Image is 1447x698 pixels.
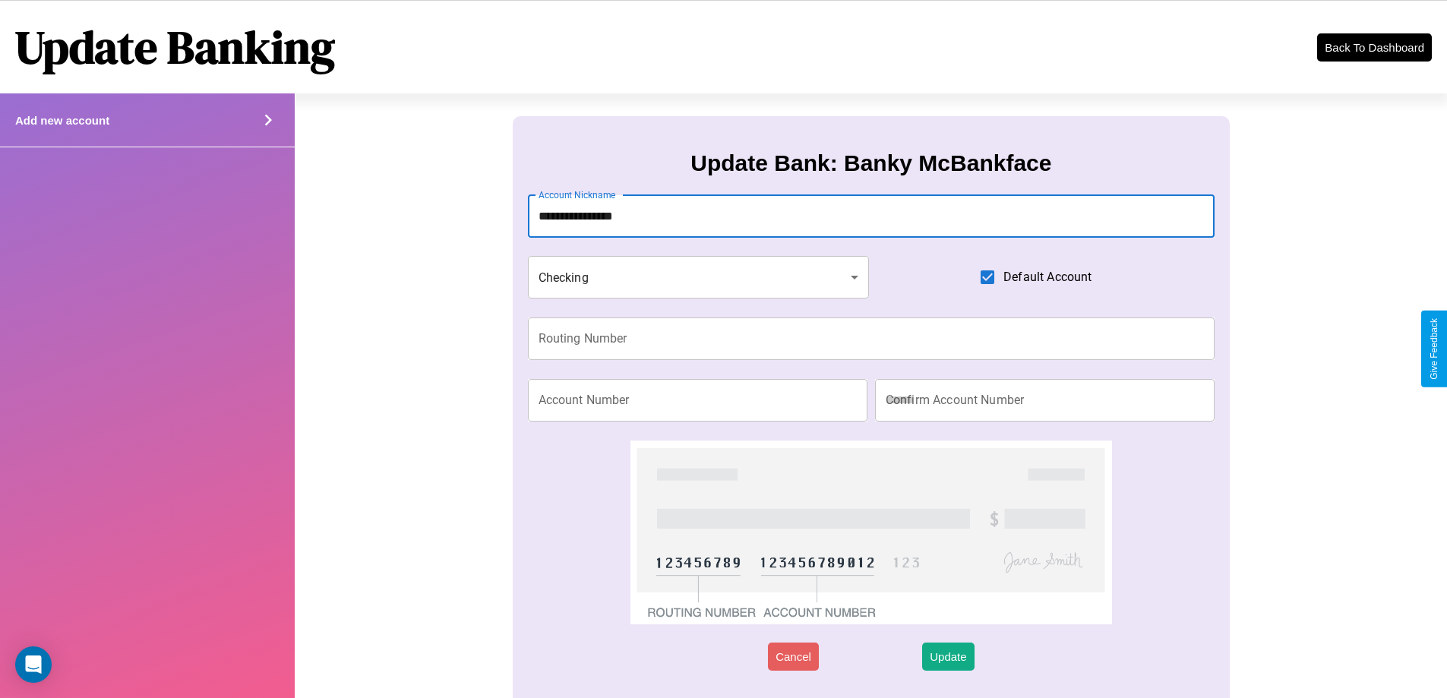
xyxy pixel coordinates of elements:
h4: Add new account [15,114,109,127]
button: Back To Dashboard [1317,33,1432,62]
h3: Update Bank: Banky McBankface [690,150,1051,176]
button: Cancel [768,643,819,671]
div: Open Intercom Messenger [15,646,52,683]
h1: Update Banking [15,16,335,78]
label: Account Nickname [539,188,616,201]
div: Give Feedback [1429,318,1439,380]
span: Default Account [1003,268,1092,286]
img: check [630,441,1111,624]
div: Checking [528,256,870,298]
button: Update [922,643,974,671]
